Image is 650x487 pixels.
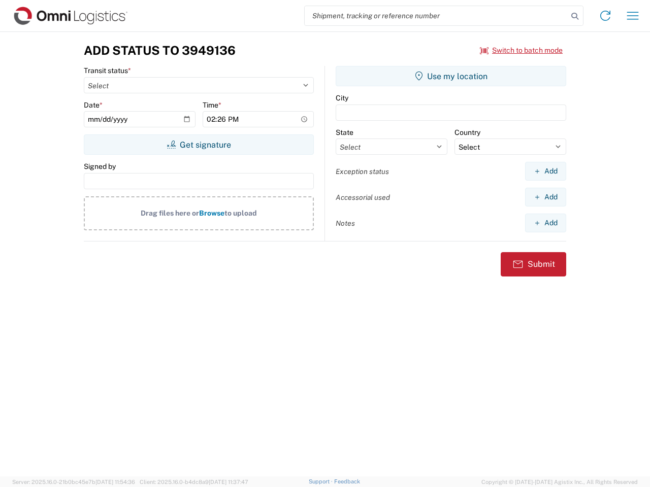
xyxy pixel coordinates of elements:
[501,252,566,276] button: Submit
[336,93,348,102] label: City
[84,66,131,75] label: Transit status
[525,214,566,232] button: Add
[336,193,390,202] label: Accessorial used
[336,66,566,86] button: Use my location
[481,477,638,486] span: Copyright © [DATE]-[DATE] Agistix Inc., All Rights Reserved
[84,162,116,171] label: Signed by
[12,479,135,485] span: Server: 2025.16.0-21b0bc45e7b
[84,43,236,58] h3: Add Status to 3949136
[480,42,563,59] button: Switch to batch mode
[203,100,221,110] label: Time
[305,6,568,25] input: Shipment, tracking or reference number
[334,478,360,484] a: Feedback
[525,188,566,206] button: Add
[209,479,248,485] span: [DATE] 11:37:47
[84,100,103,110] label: Date
[140,479,248,485] span: Client: 2025.16.0-b4dc8a9
[454,128,480,137] label: Country
[224,209,257,217] span: to upload
[309,478,334,484] a: Support
[141,209,199,217] span: Drag files here or
[84,134,314,155] button: Get signature
[95,479,135,485] span: [DATE] 11:54:36
[525,162,566,181] button: Add
[336,167,389,176] label: Exception status
[199,209,224,217] span: Browse
[336,128,353,137] label: State
[336,219,355,228] label: Notes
